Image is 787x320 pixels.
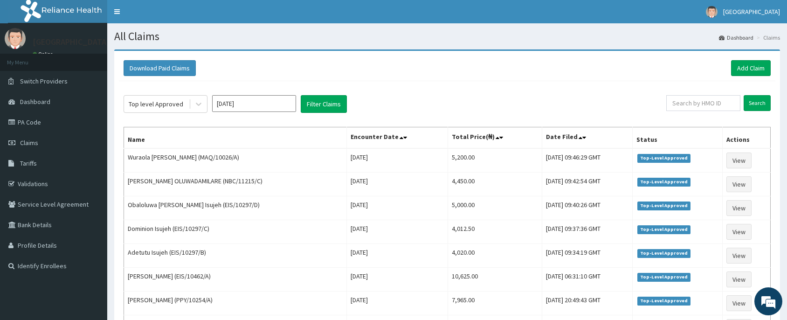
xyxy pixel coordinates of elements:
span: Top-Level Approved [637,178,691,186]
a: View [726,248,752,264]
td: [PERSON_NAME] (PPY/10254/A) [124,292,347,315]
td: [DATE] 06:31:10 GMT [542,268,632,292]
span: Dashboard [20,97,50,106]
th: Date Filed [542,127,632,149]
span: Claims [20,139,38,147]
img: User Image [5,28,26,49]
a: Online [33,51,55,57]
a: View [726,295,752,311]
input: Select Month and Year [212,95,296,112]
td: 10,625.00 [448,268,542,292]
td: [DATE] [346,148,448,173]
span: Top-Level Approved [637,225,691,234]
td: [PERSON_NAME] OLUWADAMILARE (NBC/11215/C) [124,173,347,196]
span: Top-Level Approved [637,273,691,281]
td: Wuraola [PERSON_NAME] (MAQ/10026/A) [124,148,347,173]
th: Name [124,127,347,149]
th: Total Price(₦) [448,127,542,149]
input: Search by HMO ID [666,95,740,111]
td: [DATE] [346,173,448,196]
span: Top-Level Approved [637,154,691,162]
a: View [726,271,752,287]
th: Actions [723,127,771,149]
td: 4,020.00 [448,244,542,268]
td: [DATE] [346,220,448,244]
td: 5,200.00 [448,148,542,173]
span: Top-Level Approved [637,202,691,210]
td: [DATE] 09:34:19 GMT [542,244,632,268]
td: [DATE] [346,292,448,315]
span: Switch Providers [20,77,68,85]
div: Top level Approved [129,99,183,109]
span: Top-Level Approved [637,297,691,305]
h1: All Claims [114,30,780,42]
td: [DATE] 09:40:26 GMT [542,196,632,220]
td: [DATE] [346,268,448,292]
li: Claims [754,34,780,42]
th: Encounter Date [346,127,448,149]
a: View [726,224,752,240]
span: [GEOGRAPHIC_DATA] [723,7,780,16]
td: Adetutu Isujeh (EIS/10297/B) [124,244,347,268]
input: Search [744,95,771,111]
a: View [726,200,752,216]
a: Dashboard [719,34,753,42]
td: [DATE] 09:37:36 GMT [542,220,632,244]
td: [DATE] 09:42:54 GMT [542,173,632,196]
span: Top-Level Approved [637,249,691,257]
td: 4,012.50 [448,220,542,244]
a: View [726,153,752,168]
img: User Image [706,6,718,18]
td: [DATE] 20:49:43 GMT [542,292,632,315]
p: [GEOGRAPHIC_DATA] [33,38,110,46]
td: 4,450.00 [448,173,542,196]
td: 7,965.00 [448,292,542,315]
a: Add Claim [731,60,771,76]
td: [PERSON_NAME] (EIS/10462/A) [124,268,347,292]
button: Filter Claims [301,95,347,113]
th: Status [632,127,723,149]
span: Tariffs [20,159,37,167]
td: [DATE] [346,196,448,220]
td: [DATE] 09:46:29 GMT [542,148,632,173]
td: [DATE] [346,244,448,268]
td: Dominion Isujeh (EIS/10297/C) [124,220,347,244]
td: Obaloluwa [PERSON_NAME] Isujeh (EIS/10297/D) [124,196,347,220]
td: 5,000.00 [448,196,542,220]
a: View [726,176,752,192]
button: Download Paid Claims [124,60,196,76]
